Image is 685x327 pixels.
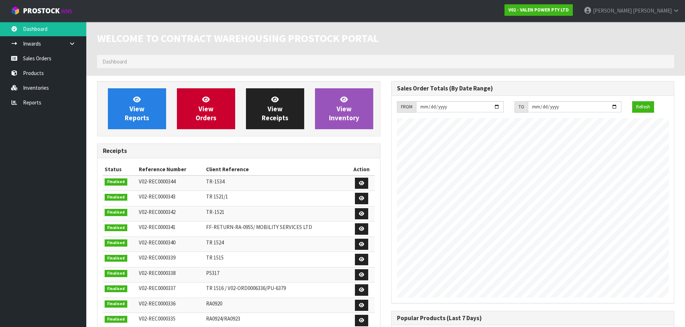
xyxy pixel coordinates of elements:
[102,58,127,65] span: Dashboard
[103,148,375,154] h3: Receipts
[139,224,175,230] span: V02-REC0000341
[105,285,127,293] span: Finalised
[103,164,137,175] th: Status
[105,194,127,201] span: Finalised
[61,8,72,15] small: WMS
[105,255,127,262] span: Finalised
[139,315,175,322] span: V02-REC0000335
[139,300,175,307] span: V02-REC0000336
[397,101,416,113] div: FROM
[206,300,222,307] span: RA0920
[139,285,175,291] span: V02-REC0000337
[632,101,654,113] button: Refresh
[508,7,569,13] strong: V02 - VALEN POWER PTY LTD
[206,224,312,230] span: FF-RETURN-RA-0955/ MOBILITY SERVICES LTD
[139,270,175,276] span: V02-REC0000338
[196,95,216,122] span: View Orders
[139,254,175,261] span: V02-REC0000339
[97,31,379,45] span: Welcome to Contract Warehousing ProStock Portal
[125,95,149,122] span: View Reports
[177,88,235,129] a: ViewOrders
[137,164,204,175] th: Reference Number
[139,209,175,215] span: V02-REC0000342
[397,315,669,322] h3: Popular Products (Last 7 Days)
[139,178,175,185] span: V02-REC0000344
[139,239,175,246] span: V02-REC0000340
[206,178,224,185] span: TR-1534
[105,270,127,277] span: Finalised
[262,95,288,122] span: View Receipts
[105,300,127,308] span: Finalised
[397,85,669,92] h3: Sales Order Totals (By Date Range)
[105,209,127,216] span: Finalised
[105,224,127,232] span: Finalised
[23,6,60,15] span: ProStock
[206,193,228,200] span: TR 1521/1
[11,6,20,15] img: cube-alt.png
[206,315,240,322] span: RA0924/RA0923
[633,7,672,14] span: [PERSON_NAME]
[105,239,127,247] span: Finalised
[206,209,224,215] span: TR-1521
[206,239,224,246] span: TR 1524
[206,285,286,291] span: TR 1516 / V02-ORD0006336/PU-6379
[315,88,373,129] a: ViewInventory
[206,270,219,276] span: P5317
[105,178,127,186] span: Finalised
[139,193,175,200] span: V02-REC0000343
[246,88,304,129] a: ViewReceipts
[206,254,224,261] span: TR 1515
[593,7,632,14] span: [PERSON_NAME]
[105,316,127,323] span: Finalised
[108,88,166,129] a: ViewReports
[348,164,374,175] th: Action
[515,101,528,113] div: TO
[329,95,359,122] span: View Inventory
[204,164,348,175] th: Client Reference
